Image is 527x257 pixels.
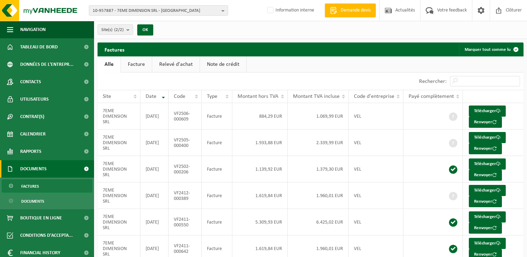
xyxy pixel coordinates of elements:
[98,209,140,235] td: 7EME DIMENSION SRL
[20,125,46,143] span: Calendrier
[232,209,288,235] td: 5.309,93 EUR
[20,160,47,178] span: Documents
[349,130,403,156] td: VEL
[288,156,349,182] td: 1.379,30 EUR
[202,103,232,130] td: Facture
[232,103,288,130] td: 884,29 EUR
[140,103,169,130] td: [DATE]
[20,209,62,227] span: Boutique en ligne
[469,238,506,249] a: Télécharger
[169,156,202,182] td: VF2502-000206
[20,91,49,108] span: Utilisateurs
[288,103,349,130] td: 1.069,99 EUR
[20,21,46,38] span: Navigation
[202,156,232,182] td: Facture
[21,195,44,208] span: Documents
[103,94,111,99] span: Site
[174,94,185,99] span: Code
[202,130,232,156] td: Facture
[469,106,506,117] a: Télécharger
[169,209,202,235] td: VF2411-000550
[169,103,202,130] td: VF2506-000609
[354,94,394,99] span: Code d'entreprise
[101,25,124,35] span: Site(s)
[202,182,232,209] td: Facture
[349,103,403,130] td: VEL
[325,3,376,17] a: Demande devis
[20,108,44,125] span: Contrat(s)
[169,182,202,209] td: VF2412-000389
[288,182,349,209] td: 1.960,01 EUR
[20,143,41,160] span: Rapports
[98,156,140,182] td: 7EME DIMENSION SRL
[469,196,502,207] button: Renvoyer
[469,211,506,223] a: Télécharger
[140,182,169,209] td: [DATE]
[232,182,288,209] td: 1.619,84 EUR
[349,182,403,209] td: VEL
[114,28,124,32] count: (2/2)
[207,94,217,99] span: Type
[409,94,454,99] span: Payé complètement
[140,130,169,156] td: [DATE]
[469,158,506,170] a: Télécharger
[349,156,403,182] td: VEL
[98,24,133,35] button: Site(s)(2/2)
[459,42,523,56] button: Marquer tout comme lu
[98,130,140,156] td: 7EME DIMENSION SRL
[469,117,502,128] button: Renvoyer
[339,7,372,14] span: Demande devis
[469,132,506,143] a: Télécharger
[293,94,340,99] span: Montant TVA incluse
[146,94,156,99] span: Date
[200,56,246,72] a: Note de crédit
[469,170,502,181] button: Renvoyer
[202,209,232,235] td: Facture
[349,209,403,235] td: VEL
[232,156,288,182] td: 1.139,92 EUR
[20,56,73,73] span: Données de l'entrepr...
[2,179,92,193] a: Factures
[21,180,39,193] span: Factures
[89,5,228,16] button: 10-957887 - 7EME DIMENSION SRL - [GEOGRAPHIC_DATA]
[232,130,288,156] td: 1.933,88 EUR
[169,130,202,156] td: VF2505-000400
[121,56,152,72] a: Facture
[266,5,314,16] label: Information interne
[98,42,131,56] h2: Factures
[419,79,447,84] label: Rechercher:
[469,143,502,154] button: Renvoyer
[140,156,169,182] td: [DATE]
[288,130,349,156] td: 2.339,99 EUR
[98,56,121,72] a: Alle
[238,94,278,99] span: Montant hors TVA
[469,223,502,234] button: Renvoyer
[2,194,92,208] a: Documents
[469,185,506,196] a: Télécharger
[98,182,140,209] td: 7EME DIMENSION SRL
[20,227,73,244] span: Conditions d'accepta...
[152,56,200,72] a: Relevé d'achat
[20,73,41,91] span: Contacts
[140,209,169,235] td: [DATE]
[137,24,153,36] button: OK
[98,103,140,130] td: 7EME DIMENSION SRL
[93,6,219,16] span: 10-957887 - 7EME DIMENSION SRL - [GEOGRAPHIC_DATA]
[20,38,58,56] span: Tableau de bord
[288,209,349,235] td: 6.425,02 EUR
